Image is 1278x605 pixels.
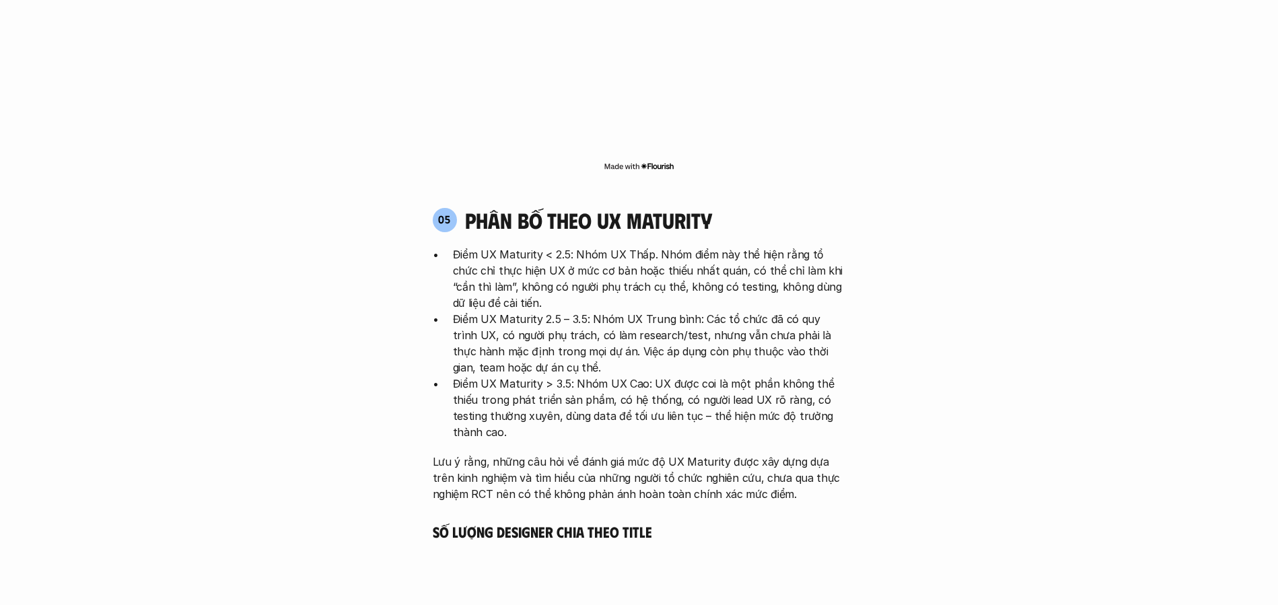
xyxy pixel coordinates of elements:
p: 05 [438,214,451,225]
h4: phân bố theo ux maturity [465,207,712,233]
p: Lưu ý rằng, những câu hỏi về đánh giá mức độ UX Maturity được xây dựng dựa trên kinh nghiệm và tì... [433,454,846,502]
img: Made with Flourish [604,161,674,172]
p: Điểm UX Maturity 2.5 – 3.5: Nhóm UX Trung bình: Các tổ chức đã có quy trình UX, có người phụ trác... [453,311,846,376]
p: Điểm UX Maturity > 3.5: Nhóm UX Cao: UX được coi là một phần không thể thiếu trong phát triển sản... [453,376,846,440]
p: Điểm UX Maturity < 2.5: Nhóm UX Thấp. Nhóm điểm này thể hiện rằng tổ chức chỉ thực hiện UX ở mức ... [453,246,846,311]
h5: Số lượng Designer chia theo Title [433,522,846,541]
